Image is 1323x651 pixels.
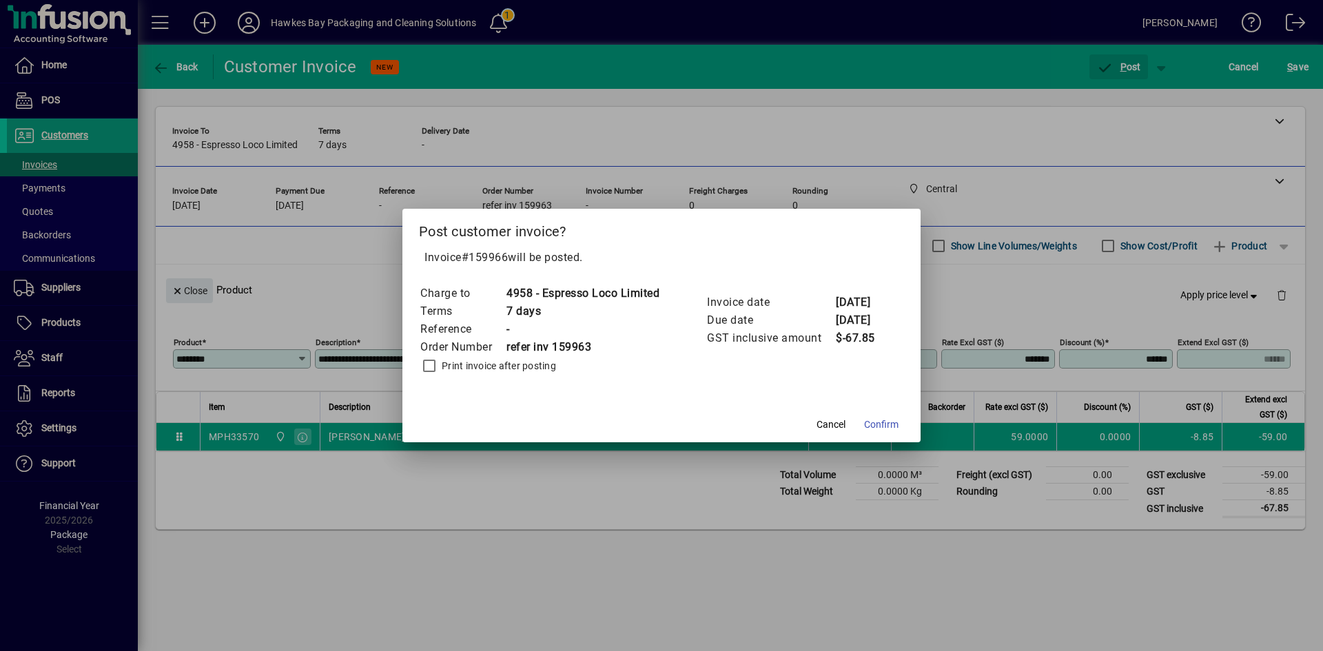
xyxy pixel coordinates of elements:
td: Reference [420,320,506,338]
td: $-67.85 [835,329,890,347]
td: 4958 - Espresso Loco Limited [506,285,659,302]
td: Invoice date [706,293,835,311]
td: 7 days [506,302,659,320]
td: refer inv 159963 [506,338,659,356]
td: GST inclusive amount [706,329,835,347]
td: Due date [706,311,835,329]
button: Cancel [809,412,853,437]
span: Cancel [817,417,845,432]
td: Terms [420,302,506,320]
td: [DATE] [835,293,890,311]
h2: Post customer invoice? [402,209,921,249]
td: Order Number [420,338,506,356]
span: Confirm [864,417,899,432]
button: Confirm [859,412,904,437]
td: - [506,320,659,338]
span: #159966 [462,251,509,264]
td: [DATE] [835,311,890,329]
td: Charge to [420,285,506,302]
label: Print invoice after posting [439,359,556,373]
p: Invoice will be posted . [419,249,904,266]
